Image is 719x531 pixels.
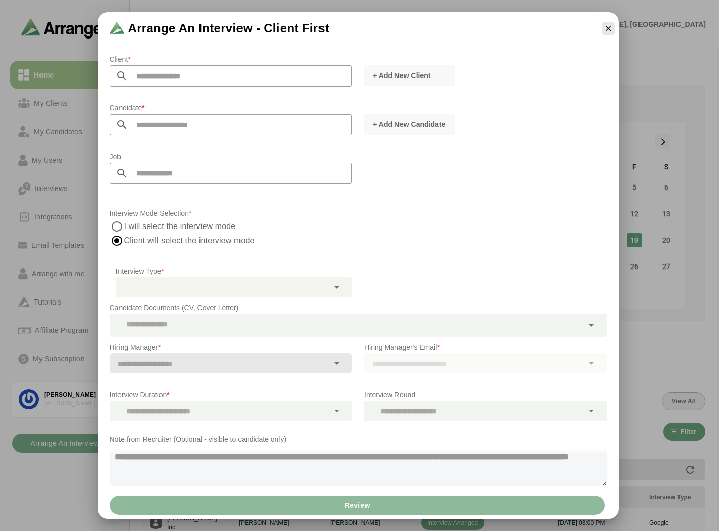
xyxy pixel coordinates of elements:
p: Interview Type [116,265,352,277]
label: I will select the interview mode [124,219,236,234]
p: Hiring Manager [110,341,352,353]
label: Client will select the interview mode [124,234,302,248]
p: Interview Round [364,389,607,401]
span: + Add New Candidate [372,119,445,129]
p: Hiring Manager's Email [364,341,607,353]
p: Note from Recruiter (Optional - visible to candidate only) [110,433,607,445]
button: + Add New Candidate [364,114,455,135]
p: Interview Mode Selection* [110,207,607,219]
p: Client [110,53,352,65]
button: + Add New Client [364,65,455,86]
span: + Add New Client [372,70,430,81]
p: Candidate [110,102,352,114]
p: Job [110,150,352,163]
p: Candidate Documents (CV, Cover Letter) [110,301,607,314]
p: Interview Duration [110,389,352,401]
span: Arrange an Interview - Client First [128,20,330,36]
